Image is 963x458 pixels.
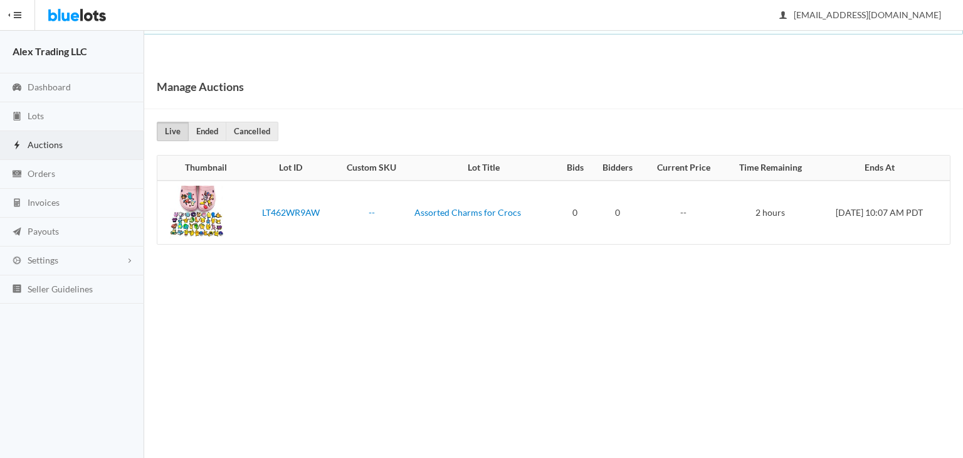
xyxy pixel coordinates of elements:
[262,207,320,218] a: LT462WR9AW
[11,226,23,238] ion-icon: paper plane
[28,284,93,294] span: Seller Guidelines
[11,169,23,181] ion-icon: cash
[11,111,23,123] ion-icon: clipboard
[558,156,592,181] th: Bids
[28,82,71,92] span: Dashboard
[157,122,189,141] a: Live
[13,45,87,57] strong: Alex Trading LLC
[28,110,44,121] span: Lots
[28,168,55,179] span: Orders
[11,255,23,267] ion-icon: cog
[643,156,724,181] th: Current Price
[11,284,23,296] ion-icon: list box
[11,140,23,152] ion-icon: flash
[816,181,950,245] td: [DATE] 10:07 AM PDT
[816,156,950,181] th: Ends At
[409,156,558,181] th: Lot Title
[28,255,58,265] span: Settings
[558,181,592,245] td: 0
[724,156,817,181] th: Time Remaining
[28,226,59,237] span: Payouts
[226,122,278,141] a: Cancelled
[369,207,375,218] a: --
[11,82,23,94] ion-icon: speedometer
[643,181,724,245] td: --
[28,197,60,208] span: Invoices
[28,139,63,150] span: Auctions
[780,9,941,20] span: [EMAIL_ADDRESS][DOMAIN_NAME]
[414,207,521,218] a: Assorted Charms for Crocs
[592,181,643,245] td: 0
[334,156,409,181] th: Custom SKU
[724,181,817,245] td: 2 hours
[157,156,248,181] th: Thumbnail
[157,77,244,96] h1: Manage Auctions
[188,122,226,141] a: Ended
[248,156,334,181] th: Lot ID
[592,156,643,181] th: Bidders
[11,198,23,210] ion-icon: calculator
[777,10,789,22] ion-icon: person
